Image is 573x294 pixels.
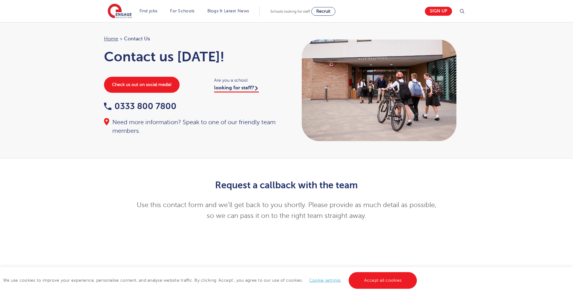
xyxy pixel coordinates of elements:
a: Accept all cookies [349,272,417,289]
img: Engage Education [108,4,132,19]
a: For Schools [170,9,194,13]
div: Need more information? Speak to one of our friendly team members. [104,118,280,135]
span: > [120,36,122,42]
a: Find jobs [139,9,158,13]
span: Contact Us [124,35,150,43]
a: 0333 800 7800 [104,101,176,111]
h2: Request a callback with the team [135,180,438,190]
a: Check us out on social media! [104,77,180,93]
a: Recruit [311,7,335,16]
a: Blogs & Latest News [207,9,249,13]
span: We use cookies to improve your experience, personalise content, and analyse website traffic. By c... [3,278,418,283]
a: looking for staff? [214,85,259,92]
a: Home [104,36,118,42]
a: Sign up [425,7,452,16]
span: Use this contact form and we’ll get back to you shortly. Please provide as much detail as possibl... [137,201,436,219]
span: Schools looking for staff [270,9,310,14]
a: Cookie settings [309,278,341,283]
h1: Contact us [DATE]! [104,49,280,64]
span: Recruit [316,9,330,14]
span: Are you a school [214,77,280,84]
nav: breadcrumb [104,35,280,43]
